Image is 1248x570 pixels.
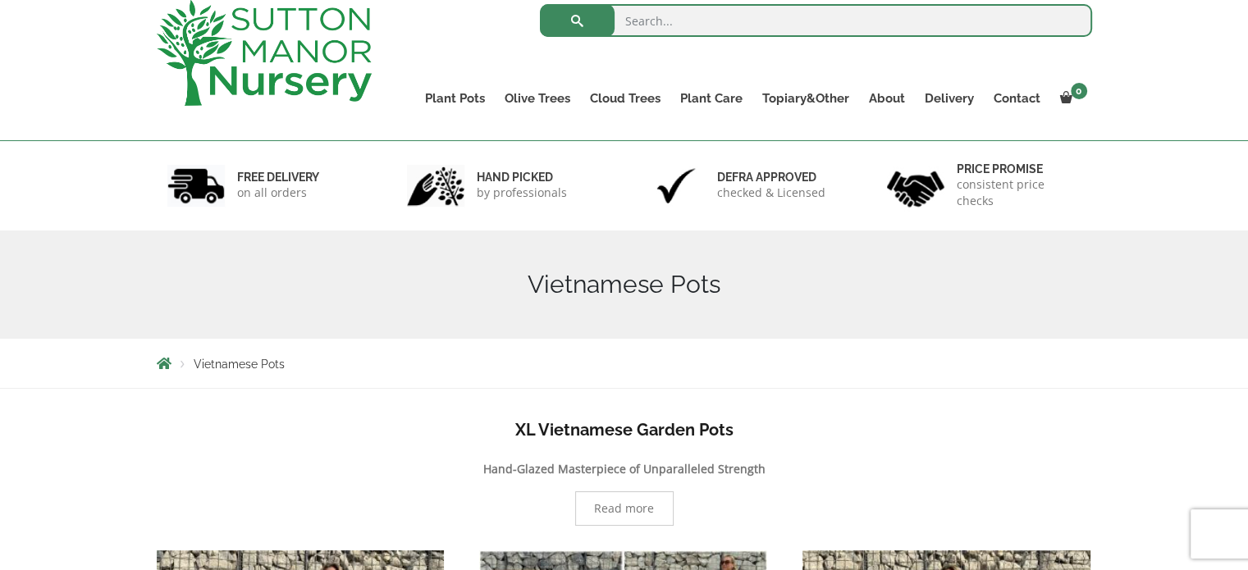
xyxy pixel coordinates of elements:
[167,165,225,207] img: 1.jpg
[717,170,825,185] h6: Defra approved
[237,170,319,185] h6: FREE DELIVERY
[580,87,670,110] a: Cloud Trees
[407,165,464,207] img: 2.jpg
[540,4,1092,37] input: Search...
[887,161,944,211] img: 4.jpg
[957,162,1081,176] h6: Price promise
[495,87,580,110] a: Olive Trees
[915,87,984,110] a: Delivery
[415,87,495,110] a: Plant Pots
[957,176,1081,209] p: consistent price checks
[594,503,654,514] span: Read more
[752,87,859,110] a: Topiary&Other
[1071,83,1087,99] span: 0
[483,461,766,477] b: Hand-Glazed Masterpiece of Unparalleled Strength
[717,185,825,201] p: checked & Licensed
[194,358,285,371] span: Vietnamese Pots
[157,270,1092,299] h1: Vietnamese Pots
[477,170,567,185] h6: hand picked
[515,420,734,440] b: XL Vietnamese Garden Pots
[984,87,1050,110] a: Contact
[670,87,752,110] a: Plant Care
[157,357,1092,370] nav: Breadcrumbs
[1050,87,1092,110] a: 0
[237,185,319,201] p: on all orders
[647,165,705,207] img: 3.jpg
[477,185,567,201] p: by professionals
[859,87,915,110] a: About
